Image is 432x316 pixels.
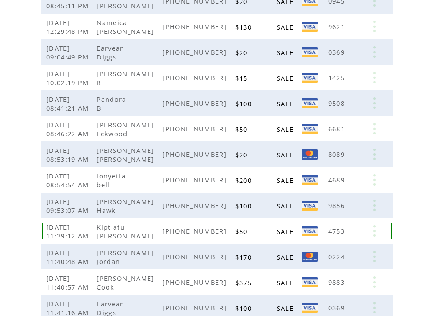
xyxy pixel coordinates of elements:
[235,48,250,57] span: $20
[46,248,91,266] span: [DATE] 11:40:48 AM
[302,303,318,313] img: Visa
[302,98,318,108] img: Visa
[46,223,91,240] span: [DATE] 11:39:12 AM
[302,175,318,185] img: Visa
[302,149,318,160] img: Mastercard
[277,304,296,312] span: SALE
[302,252,318,262] img: Mastercard
[97,274,154,291] span: [PERSON_NAME] Cook
[235,74,250,82] span: $15
[235,176,254,185] span: $200
[97,223,156,240] span: Kiptiatu [PERSON_NAME]
[97,69,154,87] span: [PERSON_NAME] R
[328,99,347,108] span: 9508
[277,201,296,210] span: SALE
[162,278,229,286] span: [PHONE_NUMBER]
[328,73,347,82] span: 1425
[328,175,347,184] span: 4689
[46,146,91,164] span: [DATE] 08:53:19 AM
[162,252,229,261] span: [PHONE_NUMBER]
[277,150,296,159] span: SALE
[302,22,318,32] img: Visa
[162,201,229,210] span: [PHONE_NUMBER]
[302,226,318,236] img: Visa
[302,277,318,287] img: Visa
[277,278,296,287] span: SALE
[328,48,347,56] span: 0369
[235,125,250,134] span: $50
[235,304,254,312] span: $100
[46,120,91,138] span: [DATE] 08:46:22 AM
[235,22,254,31] span: $130
[162,22,229,31] span: [PHONE_NUMBER]
[277,99,296,108] span: SALE
[328,278,347,286] span: 9883
[328,150,347,159] span: 8089
[235,201,254,210] span: $100
[328,124,347,133] span: 6681
[46,171,91,189] span: [DATE] 08:54:54 AM
[162,99,229,108] span: [PHONE_NUMBER]
[162,48,229,56] span: [PHONE_NUMBER]
[46,44,91,61] span: [DATE] 09:04:49 PM
[302,124,318,134] img: Visa
[328,252,347,261] span: 0224
[235,253,254,261] span: $170
[235,99,254,108] span: $100
[162,124,229,133] span: [PHONE_NUMBER]
[46,69,91,87] span: [DATE] 10:02:19 PM
[302,201,318,211] img: Visa
[277,48,296,57] span: SALE
[97,146,156,164] span: [PERSON_NAME] [PERSON_NAME]
[97,95,126,112] span: Pandora B
[97,197,154,215] span: [PERSON_NAME] Hawk
[97,171,126,189] span: lonyetta bell
[328,303,347,312] span: 0369
[97,120,154,138] span: [PERSON_NAME] Eckwood
[162,303,229,312] span: [PHONE_NUMBER]
[328,227,347,235] span: 4753
[235,278,254,287] span: $375
[97,18,156,36] span: Nameica [PERSON_NAME]
[46,95,91,112] span: [DATE] 08:41:21 AM
[235,227,250,236] span: $50
[277,22,296,31] span: SALE
[277,74,296,82] span: SALE
[162,73,229,82] span: [PHONE_NUMBER]
[46,274,91,291] span: [DATE] 11:40:57 AM
[277,227,296,236] span: SALE
[235,150,250,159] span: $20
[277,253,296,261] span: SALE
[328,201,347,210] span: 9856
[302,47,318,57] img: Visa
[162,175,229,184] span: [PHONE_NUMBER]
[46,197,91,215] span: [DATE] 09:53:07 AM
[328,22,347,31] span: 9621
[302,73,318,83] img: Visa
[97,44,124,61] span: Earvean Diggs
[97,248,154,266] span: [PERSON_NAME] Jordan
[162,150,229,159] span: [PHONE_NUMBER]
[277,125,296,134] span: SALE
[46,18,91,36] span: [DATE] 12:29:48 PM
[162,227,229,235] span: [PHONE_NUMBER]
[277,176,296,185] span: SALE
